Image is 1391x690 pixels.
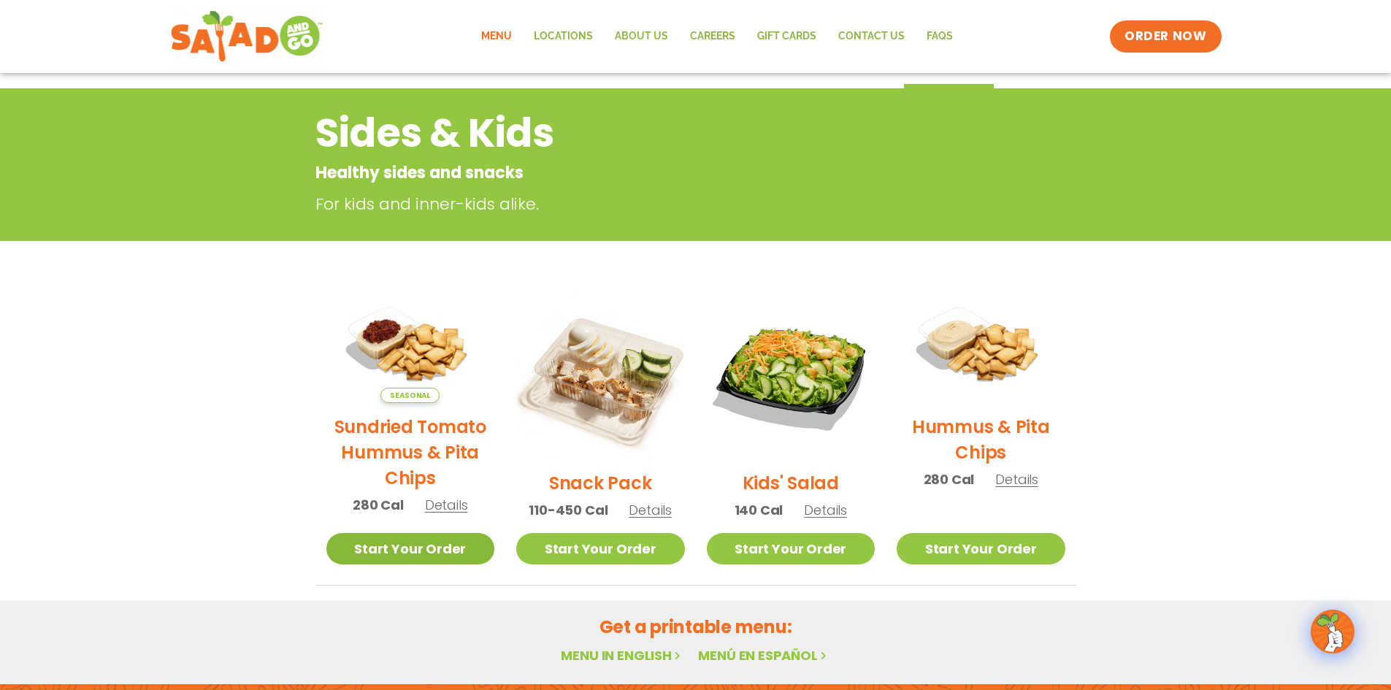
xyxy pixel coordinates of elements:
[804,501,847,519] span: Details
[326,291,495,403] img: Product photo for Sundried Tomato Hummus & Pita Chips
[735,500,783,520] span: 140 Cal
[897,414,1065,465] h2: Hummus & Pita Chips
[746,20,827,53] a: GIFT CARDS
[516,533,685,564] a: Start Your Order
[516,291,685,459] img: Product photo for Snack Pack
[1312,611,1353,652] img: wpChatIcon
[315,192,965,216] p: For kids and inner-kids alike.
[326,533,495,564] a: Start Your Order
[523,20,604,53] a: Locations
[549,470,652,496] h2: Snack Pack
[380,388,440,403] span: Seasonal
[707,533,875,564] a: Start Your Order
[916,20,964,53] a: FAQs
[326,414,495,491] h2: Sundried Tomato Hummus & Pita Chips
[827,20,916,53] a: Contact Us
[315,161,959,185] p: Healthy sides and snacks
[425,496,468,514] span: Details
[698,646,829,664] a: Menú en español
[629,501,672,519] span: Details
[561,646,683,664] a: Menu in English
[315,614,1076,640] h2: Get a printable menu:
[1124,28,1206,45] span: ORDER NOW
[170,7,324,66] img: new-SAG-logo-768×292
[707,291,875,459] img: Product photo for Kids’ Salad
[315,104,959,163] h2: Sides & Kids
[529,500,608,520] span: 110-450 Cal
[897,291,1065,403] img: Product photo for Hummus & Pita Chips
[679,20,746,53] a: Careers
[897,533,1065,564] a: Start Your Order
[470,20,523,53] a: Menu
[353,495,404,515] span: 280 Cal
[995,470,1038,488] span: Details
[604,20,679,53] a: About Us
[743,470,839,496] h2: Kids' Salad
[470,20,964,53] nav: Menu
[1110,20,1221,53] a: ORDER NOW
[924,469,975,489] span: 280 Cal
